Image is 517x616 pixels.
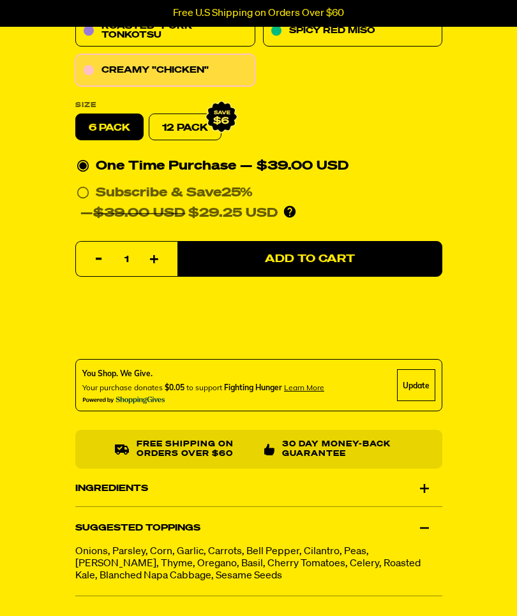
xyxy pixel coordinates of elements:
[93,207,185,220] del: $39.00 USD
[137,441,253,459] p: Free shipping on orders over $60
[75,102,442,109] label: Size
[75,55,255,87] a: Creamy "Chicken"
[224,383,282,393] span: Fighting Hunger
[75,114,144,141] label: 6 pack
[177,242,442,277] button: Add to Cart
[173,8,344,19] p: Free U.S Shipping on Orders Over $60
[265,254,355,265] span: Add to Cart
[397,370,435,402] div: Update Cause Button
[96,183,253,203] div: Subscribe & Save
[240,156,348,177] div: — $39.00 USD
[82,397,165,405] img: Powered By ShoppingGives
[82,383,163,393] span: Your purchase donates
[186,383,222,393] span: to support
[75,471,442,506] div: Ingredients
[84,242,170,278] input: quantity
[80,203,278,224] div: — $29.25 USD
[77,156,441,177] div: One Time Purchase
[281,441,402,459] p: 30 Day Money-Back Guarantee
[149,114,221,141] a: 12 Pack
[262,15,442,47] a: Spicy Red Miso
[221,187,253,200] span: 25%
[75,510,442,546] div: Suggested Toppings
[284,383,324,393] span: Learn more about donating
[75,15,255,47] a: Roasted "Pork" Tonkotsu
[165,383,184,393] span: $0.05
[75,546,442,583] p: Onions, Parsley, Corn, Garlic, Carrots, Bell Pepper, Cilantro, Peas, [PERSON_NAME], Thyme, Oregan...
[82,369,324,380] div: You Shop. We Give.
